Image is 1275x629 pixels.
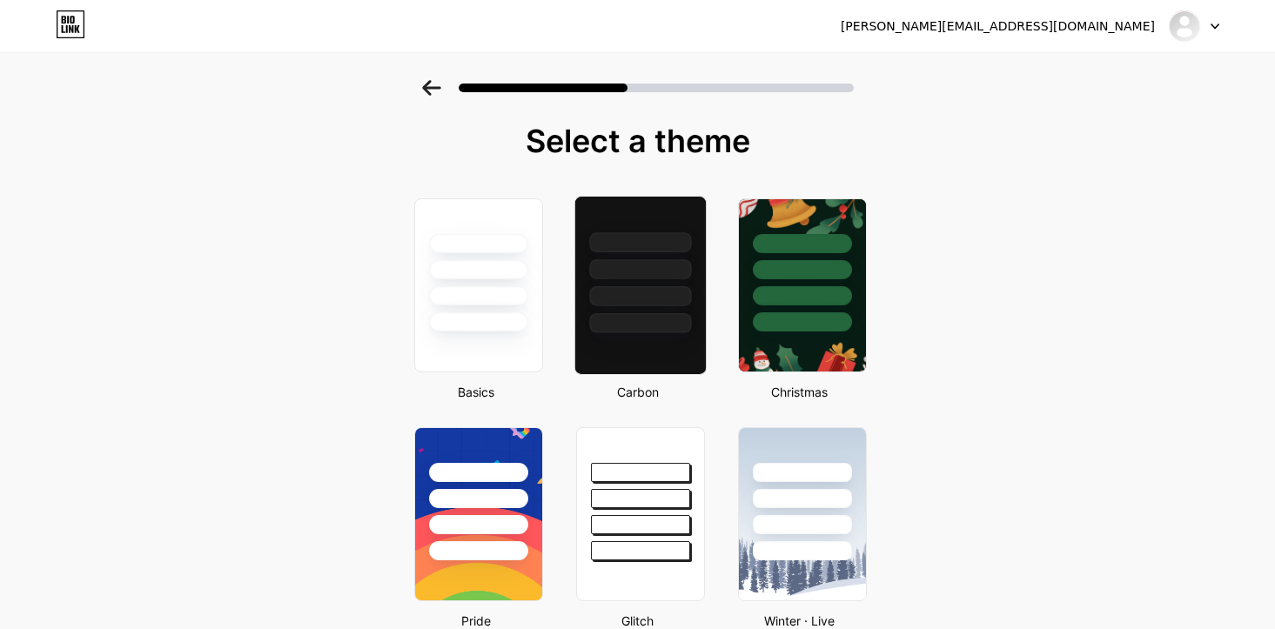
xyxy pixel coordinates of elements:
div: Select a theme [407,124,869,158]
div: Christmas [733,383,867,401]
img: hrishika42 [1168,10,1201,43]
div: Basics [409,383,543,401]
div: Carbon [571,383,705,401]
div: [PERSON_NAME][EMAIL_ADDRESS][DOMAIN_NAME] [841,17,1155,36]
